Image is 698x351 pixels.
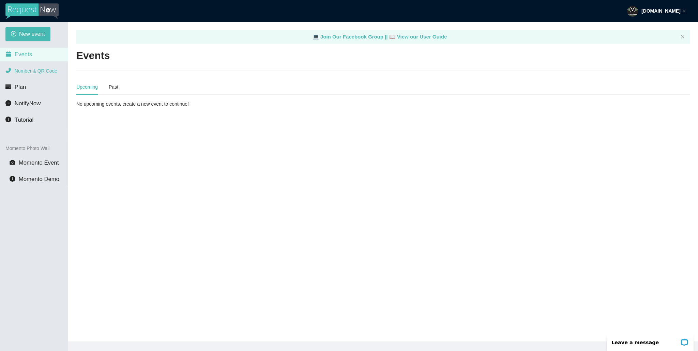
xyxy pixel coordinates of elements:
[5,27,50,41] button: plus-circleNew event
[15,68,57,74] span: Number & QR Code
[19,159,59,166] span: Momento Event
[5,84,11,90] span: credit-card
[5,67,11,73] span: phone
[5,117,11,122] span: info-circle
[313,34,319,40] span: laptop
[641,8,681,14] strong: [DOMAIN_NAME]
[10,176,15,182] span: info-circle
[11,31,16,37] span: plus-circle
[5,3,59,19] img: RequestNow
[76,100,277,108] div: No upcoming events, create a new event to continue!
[389,34,447,40] a: laptop View our User Guide
[5,100,11,106] span: message
[76,83,98,91] div: Upcoming
[5,51,11,57] span: calendar
[389,34,396,40] span: laptop
[602,330,698,351] iframe: LiveChat chat widget
[19,30,45,38] span: New event
[15,100,41,107] span: NotifyNow
[15,84,26,90] span: Plan
[19,176,59,182] span: Momento Demo
[10,159,15,165] span: camera
[15,51,32,58] span: Events
[681,35,685,39] button: close
[76,49,110,63] h2: Events
[682,9,686,13] span: down
[15,117,33,123] span: Tutorial
[627,6,638,17] img: ACg8ocJP7auz544JOmi6oj9BgbmPAkUpECcB5ZB9H2XLiV2QeldRUdvY=s96-c
[313,34,389,40] a: laptop Join Our Facebook Group ||
[109,83,118,91] div: Past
